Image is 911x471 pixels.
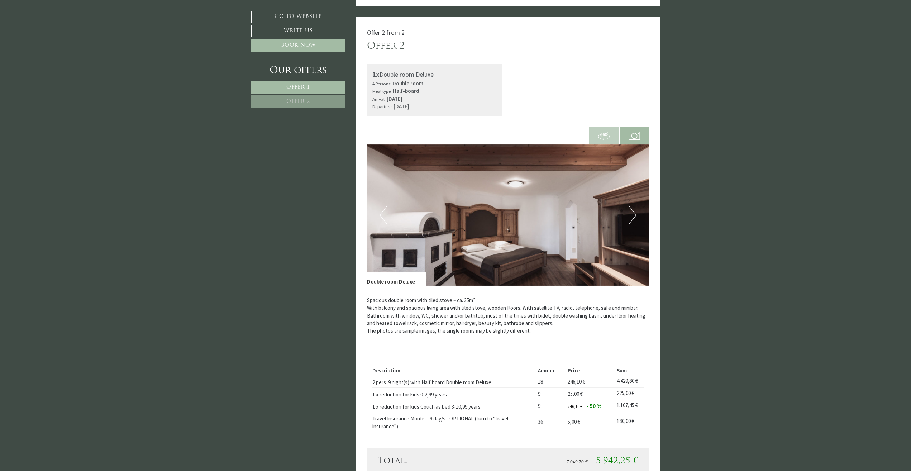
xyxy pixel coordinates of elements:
[5,19,77,39] div: Hello, how can we help you?
[614,365,644,376] th: Sum
[587,403,602,409] span: - 50 %
[286,85,310,90] span: Offer 1
[372,365,535,376] th: Description
[251,11,345,23] a: Go to website
[394,103,409,110] b: [DATE]
[367,272,426,285] div: Double room Deluxe
[629,130,640,142] img: camera.svg
[372,455,508,467] div: Total:
[11,33,73,38] small: 09:06
[372,81,391,86] small: 4 Persons:
[614,388,644,400] td: 225,00 €
[629,206,636,224] button: Next
[372,400,535,412] td: 1 x reduction for kids Couch as bed 3-10,99 years
[614,412,644,432] td: 180,00 €
[568,404,582,409] span: 246,10 €
[367,144,649,286] img: image
[251,64,345,77] div: Our offers
[393,87,419,94] b: Half-board
[251,39,345,52] a: Book now
[568,378,585,385] span: 246,10 €
[535,365,565,376] th: Amount
[535,376,565,388] td: 18
[129,5,153,17] div: [DATE]
[372,88,392,94] small: Meal type:
[372,96,386,102] small: Arrival:
[11,20,73,26] div: Montis – Active Nature Spa
[380,206,387,224] button: Previous
[244,189,282,201] button: Send
[568,418,580,425] span: 5,00 €
[372,104,392,109] small: Departure:
[568,390,583,397] span: 25,00 €
[372,412,535,432] td: Travel Insurance Montis - 9 day/s - OPTIONAL (turn to "travel insurance")
[372,376,535,388] td: 2 pers. 9 night(s) with Half board Double room Deluxe
[251,25,345,37] a: Write us
[596,457,638,466] span: 5.942,25 €
[535,400,565,412] td: 9
[614,376,644,388] td: 4.429,80 €
[567,460,588,465] span: 7.049,70 €
[535,388,565,400] td: 9
[565,365,614,376] th: Price
[598,130,610,142] img: 360-grad.svg
[367,28,405,37] span: Offer 2 from 2
[387,95,402,102] b: [DATE]
[535,412,565,432] td: 36
[367,40,405,53] div: Offer 2
[286,99,310,104] span: Offer 2
[392,80,423,87] b: Double room
[614,400,644,412] td: 1.107,45 €
[367,296,649,335] p: Spacious double room with tiled stove ~ ca. 35m² With balcony and spacious living area with tiled...
[372,388,535,400] td: 1 x reduction for kids 0-2,99 years
[372,69,497,80] div: Double room Deluxe
[372,70,380,78] b: 1x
